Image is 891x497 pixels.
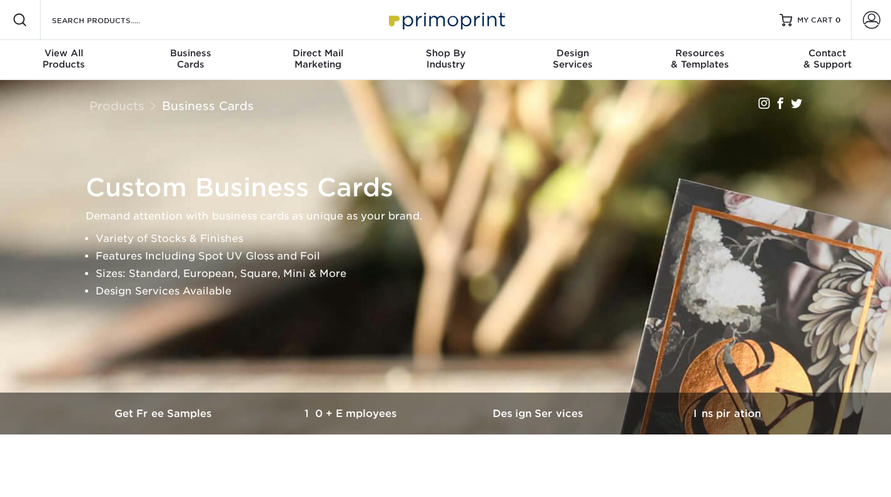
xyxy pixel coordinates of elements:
[509,48,637,59] span: Design
[254,40,382,80] a: Direct MailMarketing
[96,265,817,283] li: Sizes: Standard, European, Square, Mini & More
[382,48,510,59] span: Shop By
[258,408,446,419] h3: 10+ Employees
[382,48,510,70] div: Industry
[51,13,173,28] input: SEARCH PRODUCTS.....
[128,48,255,70] div: Cards
[633,393,821,434] a: Inspiration
[446,393,633,434] a: Design Services
[509,40,637,80] a: DesignServices
[89,99,144,113] a: Products
[96,248,817,265] li: Features Including Spot UV Gloss and Foil
[128,48,255,59] span: Business
[71,393,258,434] a: Get Free Samples
[96,283,817,300] li: Design Services Available
[763,48,891,70] div: & Support
[835,16,841,24] span: 0
[637,40,764,80] a: Resources& Templates
[96,230,817,248] li: Variety of Stocks & Finishes
[446,408,633,419] h3: Design Services
[254,48,382,70] div: Marketing
[254,48,382,59] span: Direct Mail
[633,408,821,419] h3: Inspiration
[71,408,258,419] h3: Get Free Samples
[86,173,817,203] h1: Custom Business Cards
[797,15,833,26] span: MY CART
[162,99,254,113] a: Business Cards
[763,40,891,80] a: Contact& Support
[258,393,446,434] a: 10+ Employees
[763,48,891,59] span: Contact
[509,48,637,70] div: Services
[86,208,817,225] p: Demand attention with business cards as unique as your brand.
[637,48,764,70] div: & Templates
[637,48,764,59] span: Resources
[382,40,510,80] a: Shop ByIndustry
[128,40,255,80] a: BusinessCards
[383,6,508,33] img: Primoprint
